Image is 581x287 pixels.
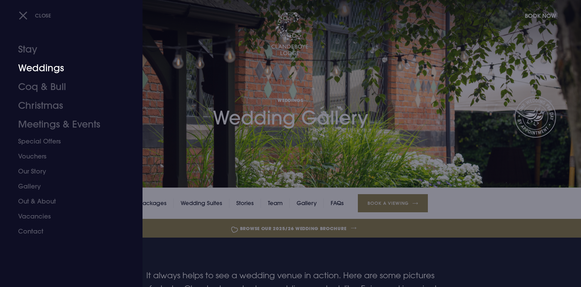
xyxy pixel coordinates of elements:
[18,59,117,78] a: Weddings
[18,96,117,115] a: Christmas
[18,179,117,194] a: Gallery
[18,134,117,149] a: Special Offers
[18,194,117,209] a: Out & About
[35,12,51,19] span: Close
[18,115,117,134] a: Meetings & Events
[18,164,117,179] a: Our Story
[19,9,51,22] button: Close
[18,149,117,164] a: Vouchers
[18,40,117,59] a: Stay
[18,78,117,96] a: Coq & Bull
[18,224,117,239] a: Contact
[18,209,117,224] a: Vacancies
